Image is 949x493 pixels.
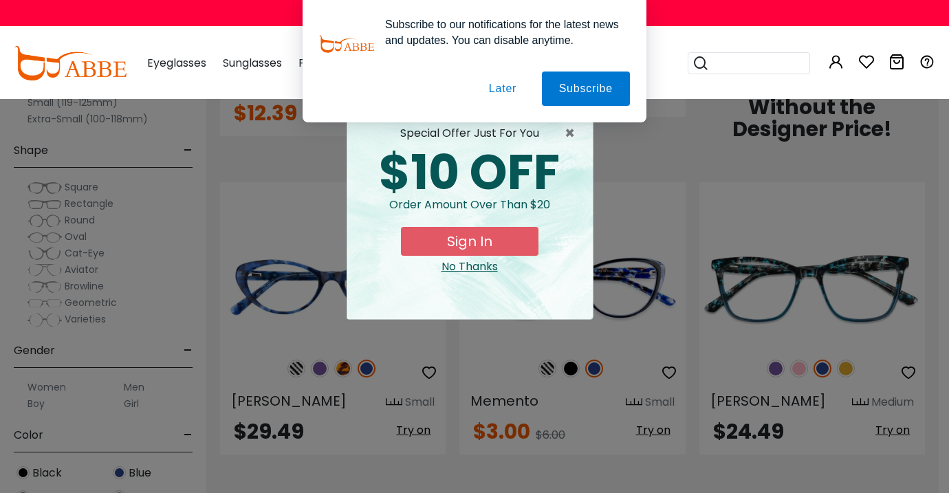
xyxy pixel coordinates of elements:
[374,17,630,48] div: Subscribe to our notifications for the latest news and updates. You can disable anytime.
[358,259,582,275] div: Close
[565,125,582,142] button: Close
[358,125,582,142] div: special offer just for you
[319,17,374,72] img: notification icon
[401,227,538,256] button: Sign In
[358,197,582,227] div: Order amount over than $20
[542,72,630,106] button: Subscribe
[565,125,582,142] span: ×
[358,149,582,197] div: $10 OFF
[472,72,534,106] button: Later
